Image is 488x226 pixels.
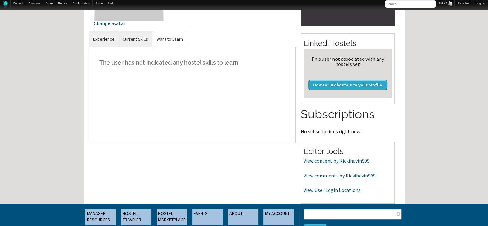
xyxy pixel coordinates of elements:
a: View comments by Rickihavin999 [304,172,376,179]
a: How to link hostels to your profile [308,80,387,90]
h2: Subscriptions [301,106,395,123]
a: HOSTEL MARKETPLACE [157,209,187,225]
div: This user not associated with any hostels yet [306,56,389,67]
h2: Editor tools [304,146,392,157]
a: MY ACCOUNT [263,209,294,225]
a: Experience [89,31,119,47]
a: HOSTEL TRAVELER [121,209,151,225]
h5: The user has not indicated any hostel skills to learn [94,53,291,72]
a: MANAGER RESOURCES [85,209,116,225]
a: View content by Rickihavin999 [304,158,370,164]
div: Change avatar [94,21,165,26]
a: ABOUT [228,209,258,225]
section: No subscriptions right now. [301,106,395,134]
a: Want to Learn [152,31,187,47]
a: View User Login Locations [304,187,361,193]
a: Current Skills [118,31,152,47]
a: EVENTS [192,209,223,225]
h2: Linked Hostels [304,38,392,49]
input: Search [385,0,436,8]
img: Home [3,0,8,8]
